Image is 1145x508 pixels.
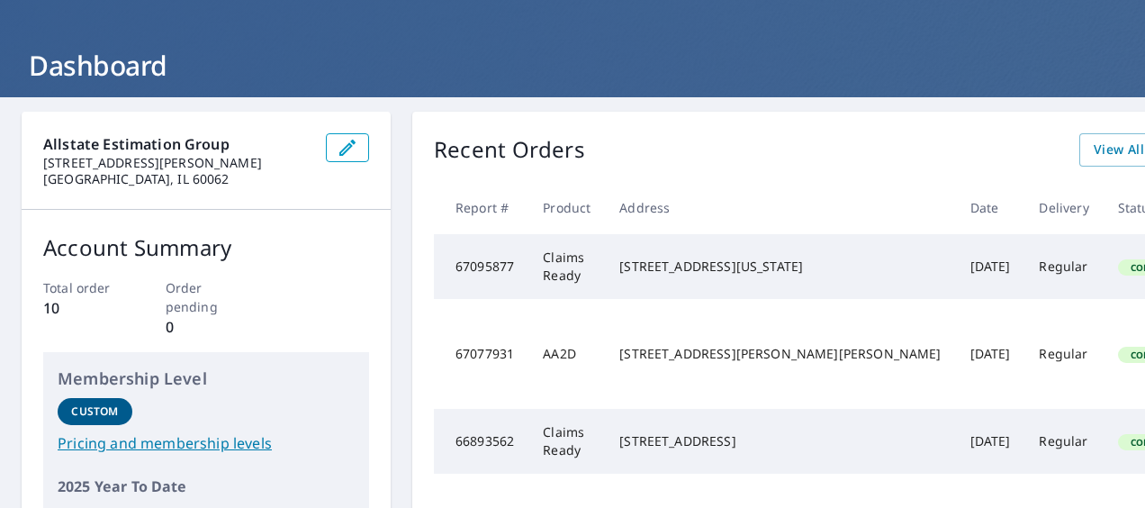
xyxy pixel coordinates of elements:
th: Delivery [1024,181,1103,234]
p: Custom [71,404,118,420]
p: [GEOGRAPHIC_DATA], IL 60062 [43,171,311,187]
th: Report # [434,181,528,234]
div: [STREET_ADDRESS][US_STATE] [619,258,941,276]
h1: Dashboard [22,47,1123,84]
td: Claims Ready [528,409,605,474]
p: [STREET_ADDRESS][PERSON_NAME] [43,155,311,171]
td: [DATE] [956,409,1025,474]
td: Claims Ready [528,234,605,299]
p: Total order [43,278,125,297]
div: [STREET_ADDRESS][PERSON_NAME][PERSON_NAME] [619,345,941,363]
p: Recent Orders [434,133,585,167]
td: Regular [1024,234,1103,299]
a: Pricing and membership levels [58,432,355,454]
td: 67077931 [434,299,528,409]
td: AA2D [528,299,605,409]
div: [STREET_ADDRESS] [619,432,941,450]
p: Membership Level [58,367,355,391]
th: Date [956,181,1025,234]
td: Regular [1024,409,1103,474]
p: 0 [166,316,248,338]
td: 66893562 [434,409,528,474]
th: Product [528,181,605,234]
p: Account Summary [43,231,369,264]
p: 2025 Year To Date [58,476,355,497]
th: Address [605,181,955,234]
p: 10 [43,297,125,319]
td: [DATE] [956,299,1025,409]
p: Allstate Estimation Group [43,133,311,155]
p: Order pending [166,278,248,316]
td: 67095877 [434,234,528,299]
td: [DATE] [956,234,1025,299]
td: Regular [1024,299,1103,409]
